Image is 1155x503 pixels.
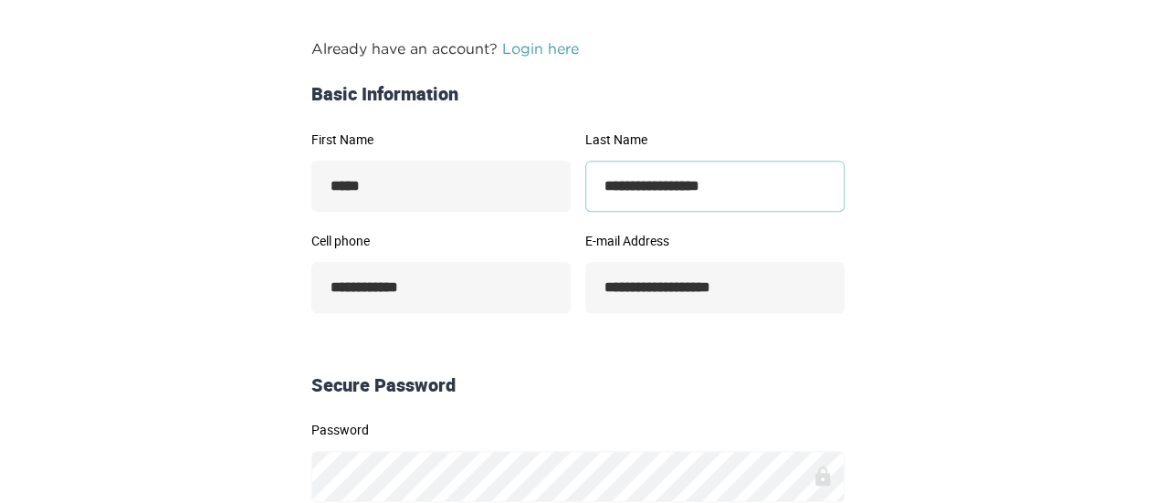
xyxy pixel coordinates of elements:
[502,40,579,57] a: Login here
[304,81,852,108] div: Basic Information
[585,133,845,146] label: Last Name
[311,424,845,436] label: Password
[585,235,845,247] label: E-mail Address
[311,133,571,146] label: First Name
[311,37,845,59] p: Already have an account?
[304,372,852,399] div: Secure Password
[311,235,571,247] label: Cell phone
